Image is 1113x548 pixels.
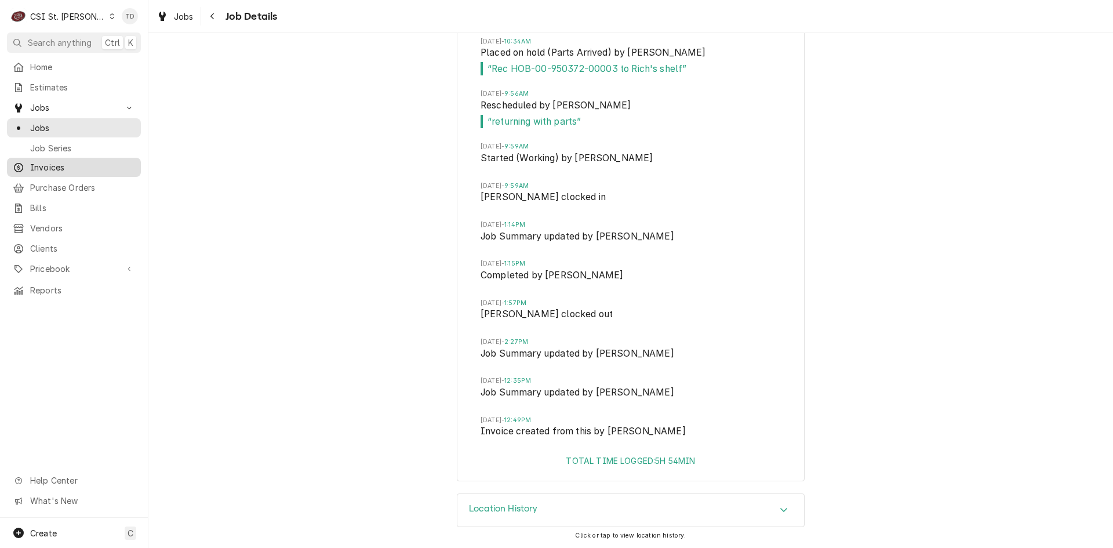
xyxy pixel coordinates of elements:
[30,202,135,214] span: Bills
[481,182,781,191] span: Timestamp
[575,532,686,539] span: Click or tap to view location history.
[481,89,781,99] span: Timestamp
[481,259,781,298] li: Event
[469,503,538,514] h3: Location History
[481,347,781,363] span: Event String
[481,142,781,181] li: Event
[105,37,120,49] span: Ctrl
[481,142,781,151] span: Timestamp
[7,32,141,53] button: Search anythingCtrlK
[7,471,141,490] a: Go to Help Center
[481,376,781,386] span: Timestamp
[481,424,781,441] span: Event String
[7,98,141,117] a: Go to Jobs
[7,259,141,278] a: Go to Pricebook
[7,158,141,177] a: Invoices
[481,115,781,129] span: Event Message
[30,10,106,23] div: CSI St. [PERSON_NAME]
[30,495,134,507] span: What's New
[7,239,141,258] a: Clients
[122,8,138,24] div: Tim Devereux's Avatar
[30,474,134,487] span: Help Center
[504,338,528,346] em: 2:27PM
[7,178,141,197] a: Purchase Orders
[481,299,781,308] span: Timestamp
[504,377,531,384] em: 12:35PM
[128,37,133,49] span: K
[481,190,781,206] span: Event String
[174,10,194,23] span: Jobs
[457,494,804,527] button: Accordion Details Expand Trigger
[481,337,781,376] li: Event
[481,220,781,259] li: Event
[481,99,781,115] span: Event String
[504,182,529,190] em: 9:59AM
[504,299,526,307] em: 1:57PM
[504,221,525,228] em: 1:14PM
[30,142,135,154] span: Job Series
[7,219,141,238] a: Vendors
[504,143,529,150] em: 9:59AM
[481,386,781,402] span: Event String
[481,307,781,324] span: Event String
[30,528,57,538] span: Create
[457,493,805,527] div: Location History
[203,7,222,26] button: Navigate back
[481,151,781,168] span: Event String
[30,101,118,114] span: Jobs
[10,8,27,24] div: CSI St. Louis's Avatar
[481,37,781,46] span: Timestamp
[481,46,781,62] span: Event String
[481,416,781,455] li: Event
[30,182,135,194] span: Purchase Orders
[481,37,781,90] li: Event
[10,8,27,24] div: C
[30,242,135,255] span: Clients
[7,78,141,97] a: Estimates
[7,57,141,77] a: Home
[457,494,804,527] div: Accordion Header
[7,118,141,137] a: Jobs
[30,161,135,173] span: Invoices
[481,416,781,425] span: Timestamp
[504,90,529,97] em: 9:56AM
[28,37,92,49] span: Search anything
[30,222,135,234] span: Vendors
[122,8,138,24] div: TD
[481,337,781,347] span: Timestamp
[481,268,781,285] span: Event String
[7,198,141,217] a: Bills
[481,220,781,230] span: Timestamp
[481,182,781,220] li: Event
[481,259,781,268] span: Timestamp
[7,281,141,300] a: Reports
[504,260,525,267] em: 1:15PM
[481,89,781,142] li: Event
[7,491,141,510] a: Go to What's New
[504,38,531,45] em: 10:34AM
[222,9,278,24] span: Job Details
[481,376,781,415] li: Event
[481,230,781,246] span: Event String
[504,416,531,424] em: 12:49PM
[152,7,198,26] a: Jobs
[30,263,118,275] span: Pricebook
[30,122,135,134] span: Jobs
[481,62,781,76] span: Event Message
[30,284,135,296] span: Reports
[481,299,781,337] li: Event
[457,455,804,481] div: Accordion Footer
[128,527,133,539] span: C
[30,81,135,93] span: Estimates
[30,61,135,73] span: Home
[7,139,141,158] a: Job Series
